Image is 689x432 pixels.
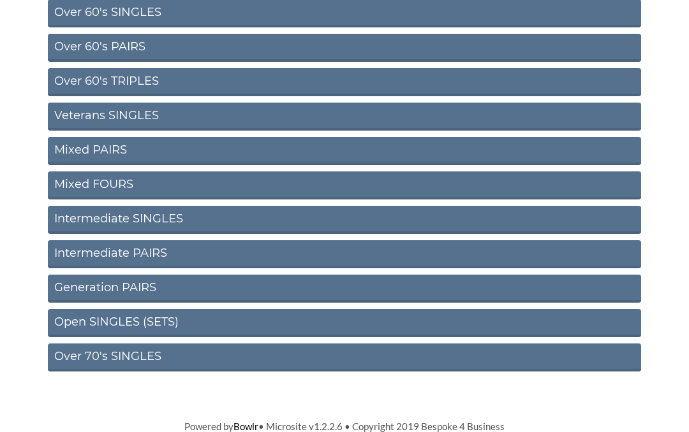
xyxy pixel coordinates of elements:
[48,34,641,62] a: Over 60's PAIRS
[48,68,641,96] a: Over 60's TRIPLES
[48,275,641,303] a: Generation PAIRS
[48,240,641,268] a: Intermediate PAIRS
[233,421,258,432] a: Bowlr
[184,421,505,432] span: Powered by • Microsite v1.2.2.6 • Copyright 2019 Bespoke 4 Business
[48,171,641,199] a: Mixed FOURS
[48,103,641,131] a: Veterans SINGLES
[48,343,641,371] a: Over 70's SINGLES
[48,137,641,165] a: Mixed PAIRS
[48,309,641,337] a: Open SINGLES (SETS)
[48,206,641,234] a: Intermediate SINGLES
